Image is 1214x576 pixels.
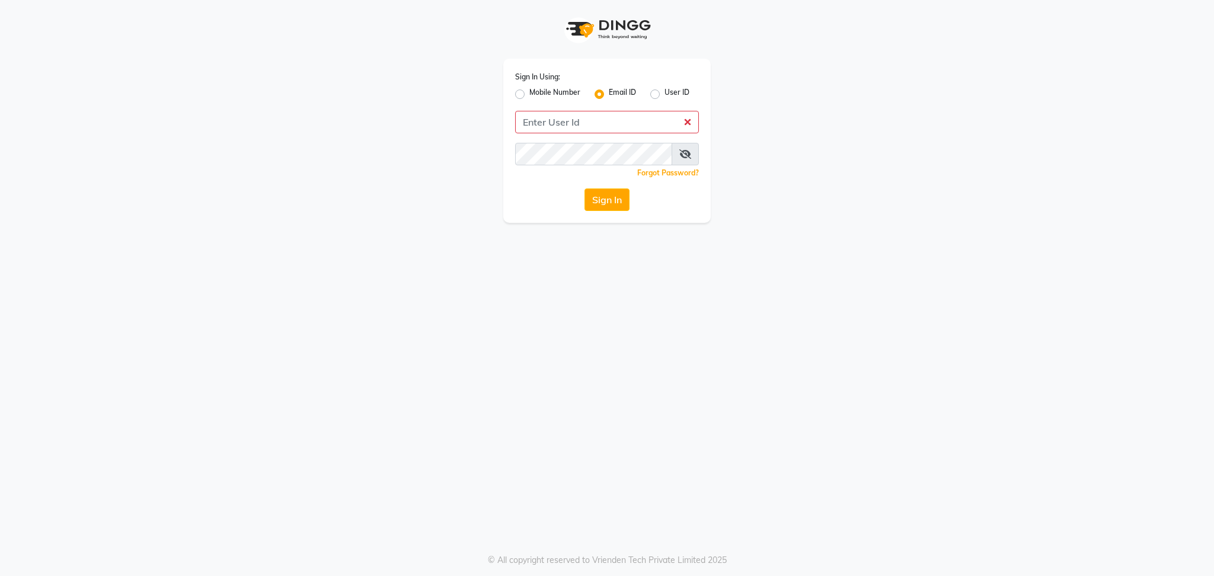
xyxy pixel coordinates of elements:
input: Username [515,111,699,133]
input: Username [515,143,672,165]
label: User ID [664,87,689,101]
label: Mobile Number [529,87,580,101]
a: Forgot Password? [637,168,699,177]
button: Sign In [584,188,630,211]
img: logo1.svg [560,12,654,47]
label: Email ID [609,87,636,101]
label: Sign In Using: [515,72,560,82]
